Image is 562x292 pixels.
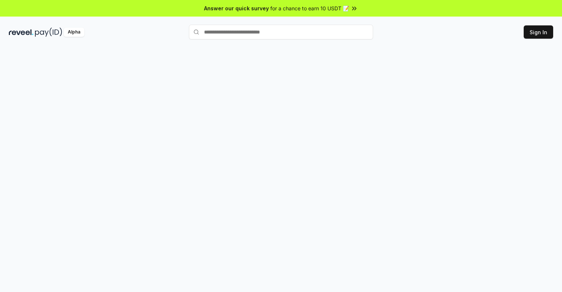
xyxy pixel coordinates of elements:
[524,25,553,39] button: Sign In
[64,28,84,37] div: Alpha
[270,4,349,12] span: for a chance to earn 10 USDT 📝
[9,28,34,37] img: reveel_dark
[35,28,62,37] img: pay_id
[204,4,269,12] span: Answer our quick survey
